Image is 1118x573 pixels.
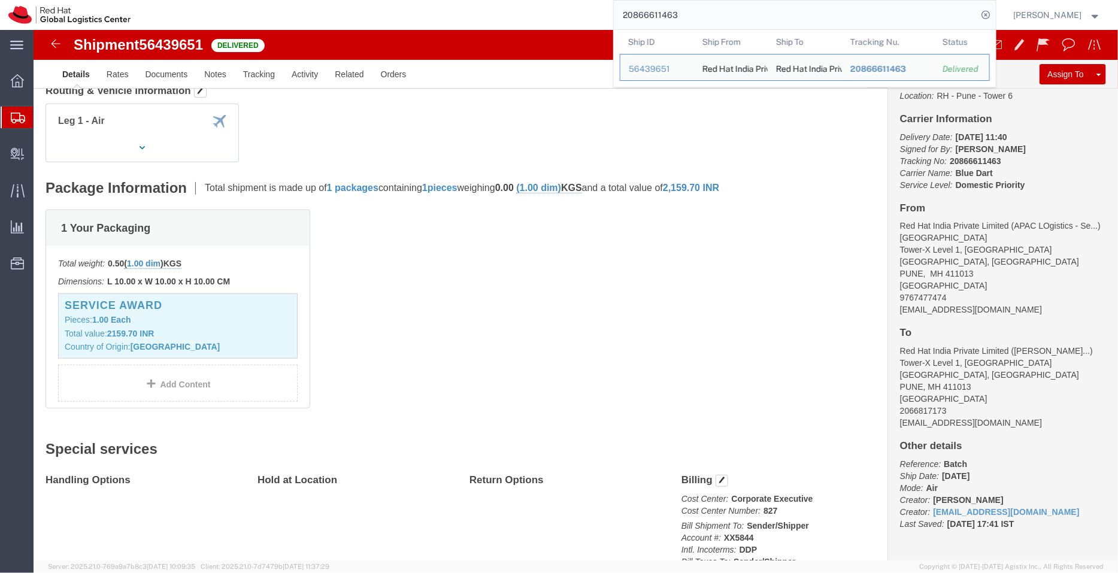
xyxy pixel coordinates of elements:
button: [PERSON_NAME] [1013,8,1102,22]
iframe: FS Legacy Container [34,30,1118,560]
th: Ship To [768,30,842,54]
div: Red Hat India Private Limited [702,54,759,80]
span: 20866611463 [850,64,905,74]
div: 20866611463 [850,63,926,75]
th: Tracking Nu. [841,30,934,54]
span: Pallav Sen Gupta [1014,8,1082,22]
th: Ship From [693,30,768,54]
span: Server: 2025.21.0-769a9a7b8c3 [48,563,195,570]
th: Ship ID [620,30,694,54]
img: logo [8,6,131,24]
table: Search Results [620,30,996,87]
div: 56439651 [629,63,686,75]
span: [DATE] 10:09:35 [147,563,195,570]
div: Delivered [943,63,981,75]
span: [DATE] 11:37:29 [283,563,329,570]
input: Search for shipment number, reference number [614,1,978,29]
span: Client: 2025.21.0-7d7479b [201,563,329,570]
th: Status [934,30,990,54]
div: Red Hat India Private Limited [776,54,834,80]
span: Copyright © [DATE]-[DATE] Agistix Inc., All Rights Reserved [919,562,1104,572]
